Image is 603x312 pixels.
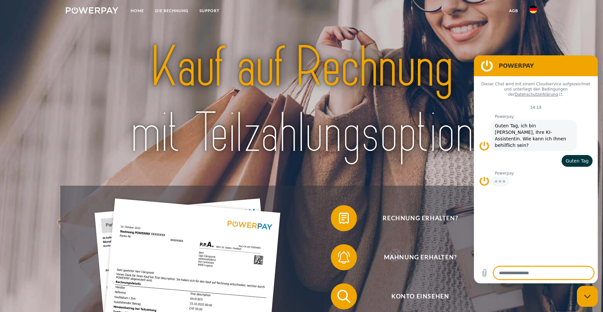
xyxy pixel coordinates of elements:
span: Mahnung erhalten? [341,244,500,270]
button: Konto einsehen [331,283,500,309]
iframe: Messaging-Fenster [474,55,598,283]
span: Rechnung erhalten? [341,205,500,231]
img: logo-powerpay-white.svg [66,7,118,14]
iframe: Schaltfläche zum Öffnen des Messaging-Fensters; Konversation läuft [577,286,598,307]
img: title-powerpay_de.svg [89,31,514,170]
img: qb_bell.svg [336,249,352,265]
a: SUPPORT [194,5,225,17]
img: de [529,6,537,13]
button: Mahnung erhalten? [331,244,500,270]
a: DIE RECHNUNG [150,5,194,17]
a: Home [125,5,150,17]
img: qb_search.svg [336,288,352,305]
a: agb [504,5,524,17]
img: qb_bill.svg [336,210,352,226]
button: Rechnung erhalten? [331,205,500,231]
span: Konto einsehen [341,283,500,309]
